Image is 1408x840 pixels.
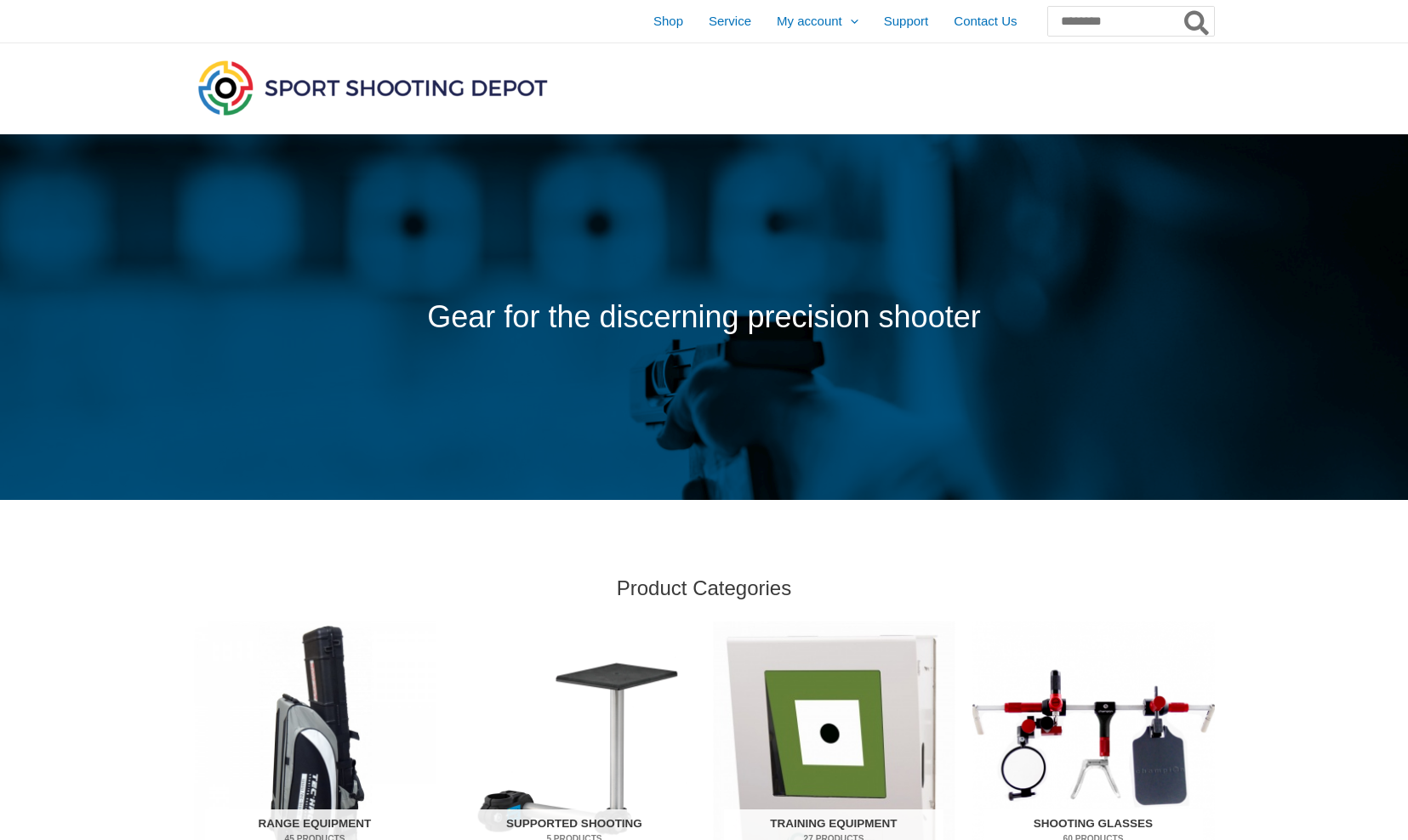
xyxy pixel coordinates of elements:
button: Search [1181,7,1214,36]
h2: Product Categories [194,575,1215,601]
img: Sport Shooting Depot [194,56,551,119]
p: Gear for the discerning precision shooter [194,289,1215,346]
